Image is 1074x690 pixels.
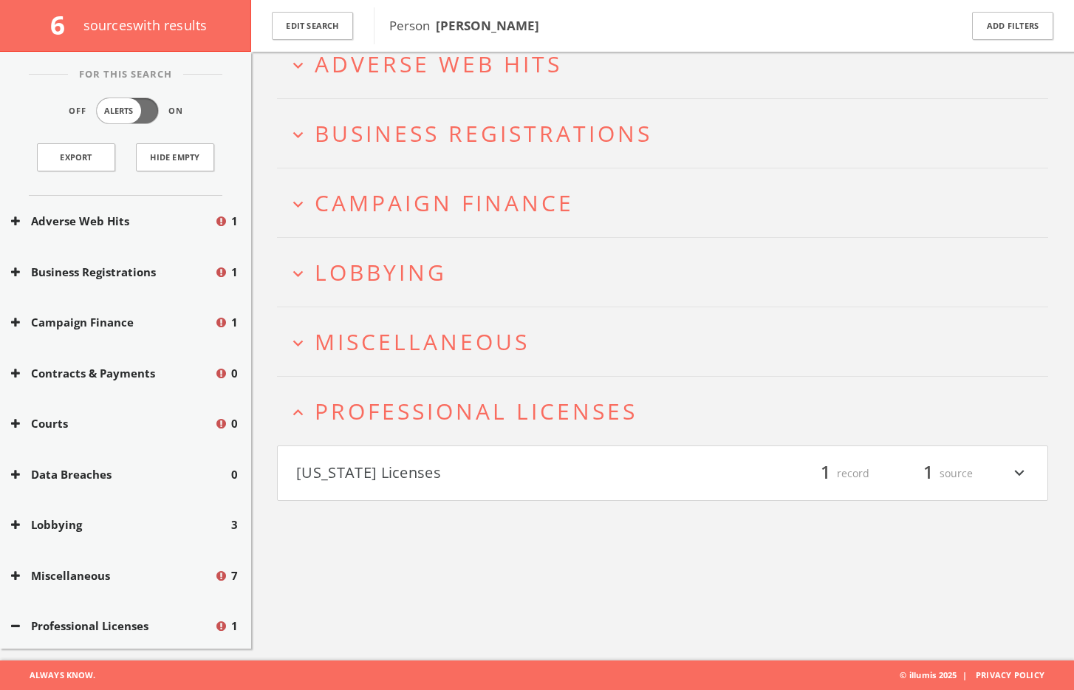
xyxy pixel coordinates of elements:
button: Data Breaches [11,466,231,483]
span: © illumis 2025 [900,660,1063,690]
span: 0 [231,416,238,433]
i: expand_more [288,55,308,75]
button: Adverse Web Hits [11,214,214,230]
span: 1 [231,618,238,635]
a: Export [37,143,115,171]
button: expand_moreLobbying [288,260,1048,284]
span: 1 [917,460,940,486]
span: | [957,669,973,680]
span: 1 [231,264,238,281]
span: Campaign Finance [315,188,574,218]
i: expand_more [1010,461,1029,486]
b: [PERSON_NAME] [436,17,539,34]
span: 1 [231,315,238,332]
span: Professional Licenses [315,396,637,426]
span: Lobbying [315,257,447,287]
button: expand_moreBusiness Registrations [288,121,1048,146]
div: record [781,461,869,486]
span: Business Registrations [315,118,652,148]
span: 3 [231,517,238,534]
span: 1 [231,214,238,230]
button: expand_moreCampaign Finance [288,191,1048,215]
button: Edit Search [272,12,353,41]
button: [US_STATE] Licenses [296,461,663,486]
a: Privacy Policy [976,669,1044,680]
i: expand_more [288,264,308,284]
button: Courts [11,416,214,433]
button: Campaign Finance [11,315,214,332]
button: Add Filters [972,12,1053,41]
button: Lobbying [11,517,231,534]
i: expand_more [288,333,308,353]
span: 6 [50,7,78,42]
button: expand_moreMiscellaneous [288,329,1048,354]
button: expand_lessProfessional Licenses [288,399,1048,423]
span: 1 [814,460,837,486]
span: 0 [231,466,238,483]
button: Contracts & Payments [11,365,214,382]
i: expand_less [288,403,308,423]
span: source s with results [83,16,208,34]
span: Adverse Web Hits [315,49,562,79]
div: source [884,461,973,486]
span: 7 [231,567,238,584]
span: For This Search [68,67,183,82]
button: Business Registrations [11,264,214,281]
button: Professional Licenses [11,618,214,635]
button: Miscellaneous [11,567,214,584]
span: Off [69,106,86,118]
span: Always Know. [11,660,95,690]
span: Person [389,17,539,34]
span: 0 [231,365,238,382]
span: Miscellaneous [315,327,530,357]
button: expand_moreAdverse Web Hits [288,52,1048,76]
i: expand_more [288,125,308,145]
span: On [168,106,183,118]
button: Hide Empty [136,143,214,171]
i: expand_more [288,194,308,214]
